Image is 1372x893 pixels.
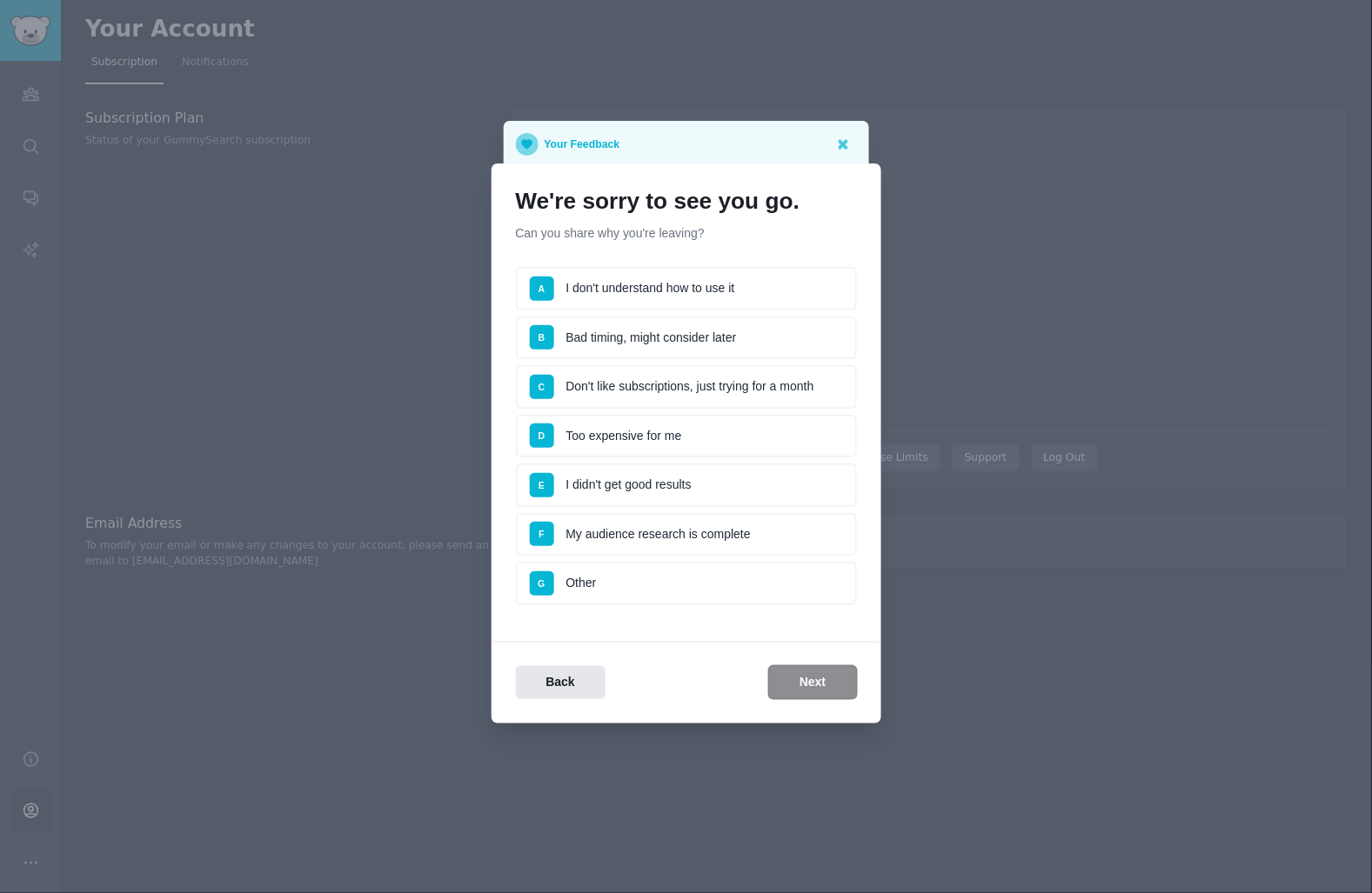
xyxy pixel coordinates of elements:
span: E [539,480,545,490]
button: Back [516,666,606,700]
p: Your Feedback [545,133,620,156]
span: F [539,529,544,539]
p: Can you share why you're leaving? [516,224,857,243]
h1: We're sorry to see you go. [516,188,857,216]
span: G [538,578,545,589]
span: A [539,283,545,294]
span: D [539,430,545,441]
span: C [539,382,545,392]
span: B [539,332,545,343]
